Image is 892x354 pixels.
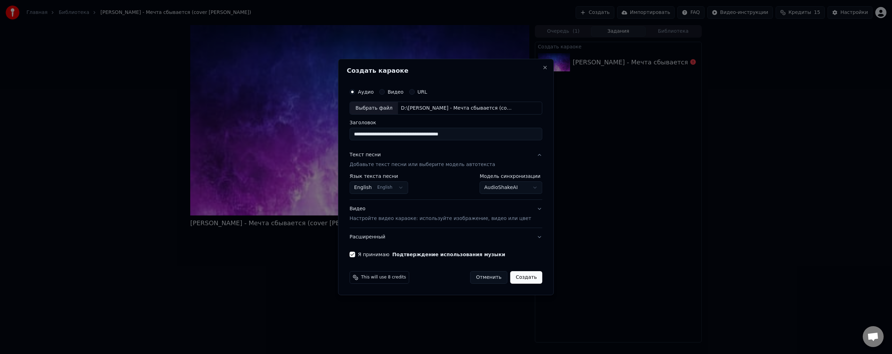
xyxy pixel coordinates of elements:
[349,162,495,168] p: Добавьте текст песни или выберите модель автотекста
[350,102,398,115] div: Выбрать файл
[349,174,408,179] label: Язык текста песни
[398,105,516,112] div: D:\[PERSON_NAME] - Мечта сбывается (cover [PERSON_NAME]).mp3
[470,271,507,284] button: Отменить
[358,89,374,94] label: Аудио
[392,252,505,257] button: Я принимаю
[347,68,545,74] h2: Создать караоке
[349,120,542,125] label: Заголовок
[358,252,505,257] label: Я принимаю
[349,146,542,174] button: Текст песниДобавьте текст песни или выберите модель автотекста
[417,89,427,94] label: URL
[349,228,542,246] button: Расширенный
[349,215,531,222] p: Настройте видео караоке: используйте изображение, видео или цвет
[361,275,406,280] span: This will use 8 credits
[480,174,543,179] label: Модель синхронизации
[349,152,381,159] div: Текст песни
[349,200,542,228] button: ВидеоНастройте видео караоке: используйте изображение, видео или цвет
[387,89,403,94] label: Видео
[349,174,542,200] div: Текст песниДобавьте текст песни или выберите модель автотекста
[510,271,542,284] button: Создать
[349,206,531,222] div: Видео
